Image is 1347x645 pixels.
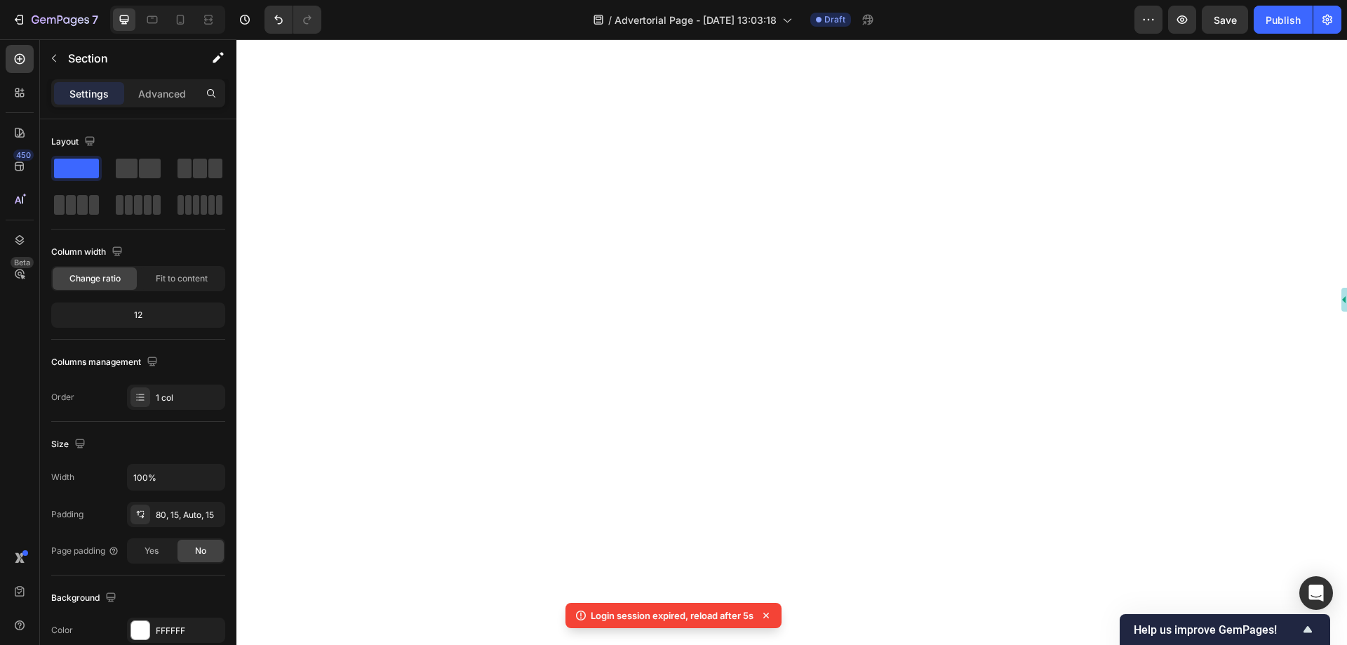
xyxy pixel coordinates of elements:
[69,86,109,101] p: Settings
[92,11,98,28] p: 7
[145,545,159,557] span: Yes
[156,392,222,404] div: 1 col
[51,508,83,521] div: Padding
[195,545,206,557] span: No
[51,243,126,262] div: Column width
[1134,621,1316,638] button: Show survey - Help us improve GemPages!
[138,86,186,101] p: Advanced
[615,13,777,27] span: Advertorial Page - [DATE] 13:03:18
[54,305,222,325] div: 12
[1299,576,1333,610] div: Open Intercom Messenger
[1202,6,1248,34] button: Save
[13,149,34,161] div: 450
[1134,623,1299,637] span: Help us improve GemPages!
[51,133,98,152] div: Layout
[1266,13,1301,27] div: Publish
[51,589,119,608] div: Background
[68,50,183,67] p: Section
[51,435,88,454] div: Size
[51,471,74,484] div: Width
[51,545,119,557] div: Page padding
[51,353,161,372] div: Columns management
[1214,14,1237,26] span: Save
[236,39,1347,645] iframe: Design area
[51,624,73,637] div: Color
[824,13,845,26] span: Draft
[156,509,222,521] div: 80, 15, Auto, 15
[608,13,612,27] span: /
[591,609,753,623] p: Login session expired, reload after 5s
[11,257,34,268] div: Beta
[69,272,121,285] span: Change ratio
[156,625,222,637] div: FFFFFF
[128,465,224,490] input: Auto
[1254,6,1313,34] button: Publish
[264,6,321,34] div: Undo/Redo
[156,272,208,285] span: Fit to content
[51,391,74,404] div: Order
[6,6,105,34] button: 7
